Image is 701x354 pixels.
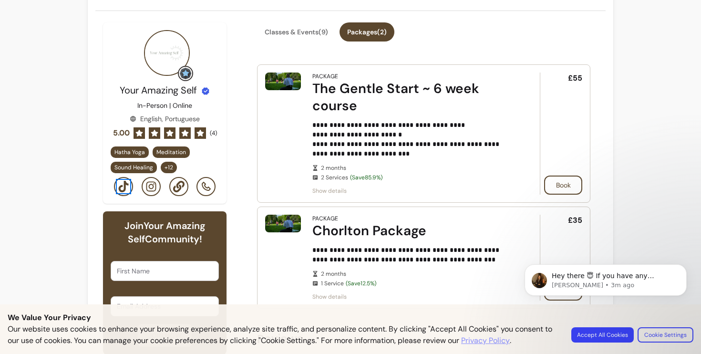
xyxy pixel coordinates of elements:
span: Your Amazing Self [120,84,197,96]
div: English, Portuguese [130,114,200,124]
span: (Save 12.5 %) [346,280,376,287]
span: 2 Services [321,174,513,181]
a: Privacy Policy [461,335,510,346]
h6: Join Your Amazing Self Community! [111,219,219,246]
span: Hatha Yoga [114,148,145,156]
button: Book [544,176,582,195]
div: Package [312,215,338,222]
iframe: Intercom notifications message [510,244,701,349]
span: Show details [312,187,513,195]
span: 2 months [321,164,513,172]
p: Our website uses cookies to enhance your browsing experience, analyze site traffic, and personali... [8,323,560,346]
img: Grow [180,68,191,79]
button: Packages(2) [340,22,394,42]
input: First Name [117,266,213,276]
p: We Value Your Privacy [8,312,693,323]
div: The Gentle Start ~ 6 week course [312,80,513,115]
input: Email Address [117,302,213,311]
span: ( 4 ) [210,129,217,137]
span: 1 Service [321,280,513,287]
span: (Save 85.9 %) [350,174,382,181]
img: The Gentle Start ~ 6 week course [265,73,301,91]
button: Classes & Events(9) [257,22,336,42]
span: 2 months [321,270,513,278]
p: In-Person | Online [137,101,192,110]
div: £35 [540,215,582,301]
span: + 12 [163,164,175,171]
img: Provider image [144,30,190,76]
div: £55 [540,73,582,195]
img: Chorlton Package [265,215,301,233]
div: Package [312,73,338,80]
span: 5.00 [113,127,130,139]
span: Show details [312,293,513,301]
span: Sound Healing [114,164,153,171]
div: Chorlton Package [312,222,513,239]
span: Meditation [156,148,186,156]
